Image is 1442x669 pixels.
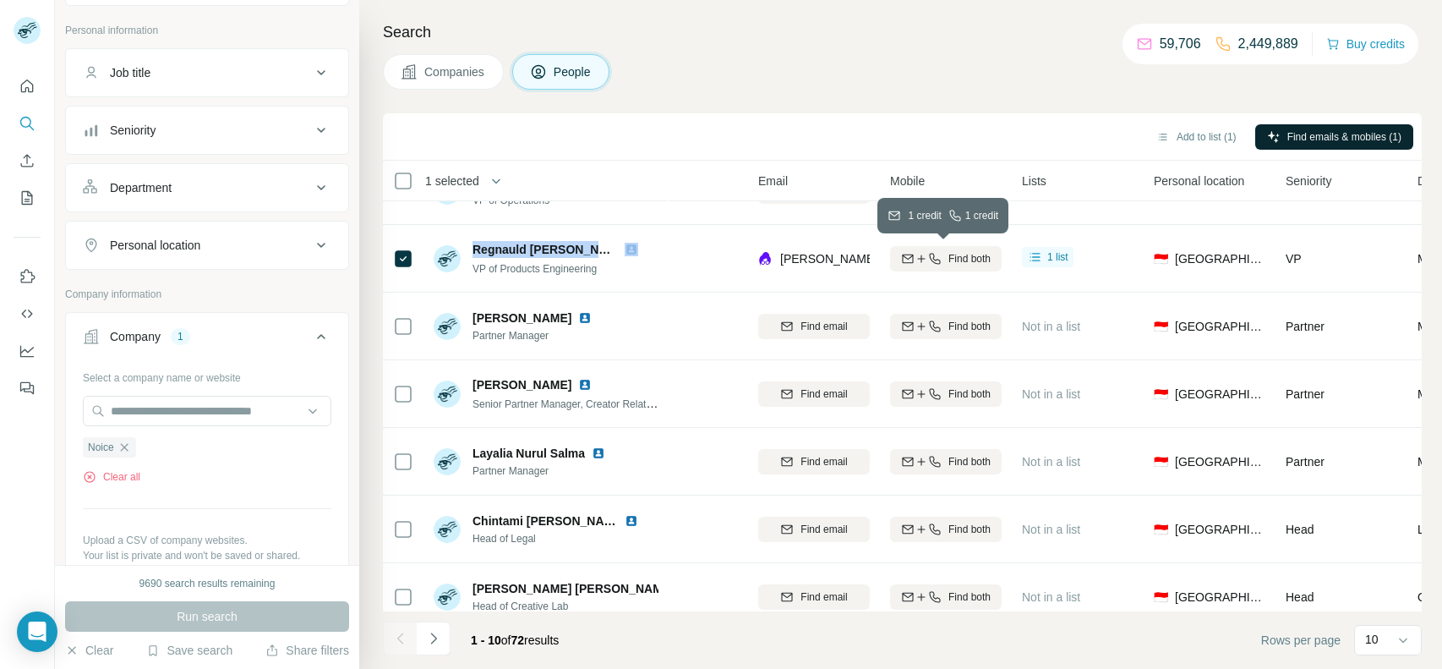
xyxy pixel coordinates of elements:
[472,376,571,393] span: [PERSON_NAME]
[434,313,461,340] img: Avatar
[110,64,150,81] div: Job title
[83,548,331,563] p: Your list is private and won't be saved or shared.
[625,514,638,528] img: LinkedIn logo
[1154,250,1168,267] span: 🇮🇩
[1286,387,1325,401] span: Partner
[1286,590,1314,604] span: Head
[890,517,1002,542] button: Find both
[434,584,461,611] img: Avatar
[14,261,41,292] button: Use Surfe on LinkedIn
[1287,129,1401,145] span: Find emails & mobiles (1)
[17,611,57,652] div: Open Intercom Messenger
[1154,521,1168,538] span: 🇮🇩
[424,63,486,80] span: Companies
[1286,320,1325,333] span: Partner
[65,642,113,659] button: Clear
[890,314,1002,339] button: Find both
[383,20,1422,44] h4: Search
[1286,252,1302,266] span: VP
[1326,32,1405,56] button: Buy credits
[1238,34,1298,54] p: 2,449,889
[14,108,41,139] button: Search
[472,463,625,479] span: Partner Manager
[1154,386,1168,403] span: 🇮🇩
[948,522,991,537] span: Find both
[1175,318,1265,335] span: [GEOGRAPHIC_DATA]
[1047,250,1068,265] span: 1 list
[890,246,1002,271] button: Find both
[110,328,161,345] div: Company
[1022,320,1080,333] span: Not in a list
[14,336,41,366] button: Dashboard
[625,243,638,256] img: LinkedIn logo
[471,633,559,647] span: results
[758,173,788,189] span: Email
[800,319,847,334] span: Find email
[948,319,991,334] span: Find both
[66,316,348,364] button: Company1
[65,23,349,38] p: Personal information
[1255,124,1413,150] button: Find emails & mobiles (1)
[14,145,41,176] button: Enrich CSV
[578,311,592,325] img: LinkedIn logo
[434,516,461,543] img: Avatar
[1022,590,1080,604] span: Not in a list
[1175,250,1265,267] span: [GEOGRAPHIC_DATA]
[472,514,625,528] span: Chintami [PERSON_NAME]
[800,387,847,402] span: Find email
[65,287,349,302] p: Company information
[110,122,156,139] div: Seniority
[758,449,870,474] button: Find email
[1286,523,1314,536] span: Head
[1154,453,1168,470] span: 🇮🇩
[434,381,461,408] img: Avatar
[88,440,114,455] span: Noice
[472,599,658,614] span: Head of Creative Lab
[66,110,348,151] button: Seniority
[472,580,705,597] span: [PERSON_NAME] [PERSON_NAME] Dewi
[1160,34,1201,54] p: 59,706
[758,314,870,339] button: Find email
[1022,455,1080,469] span: Not in a list
[66,167,348,208] button: Department
[948,387,991,402] span: Find both
[1175,386,1265,403] span: [GEOGRAPHIC_DATA]
[1154,589,1168,606] span: 🇮🇩
[1175,453,1265,470] span: [GEOGRAPHIC_DATA]
[472,445,585,462] span: Layalia Nurul Salma
[472,328,612,343] span: Partner Manager
[1175,589,1265,606] span: [GEOGRAPHIC_DATA]
[472,531,658,546] span: Head of Legal
[417,622,451,655] button: Navigate to next page
[511,633,525,647] span: 72
[139,576,276,591] div: 9690 search results remaining
[14,71,41,101] button: Quick start
[434,448,461,475] img: Avatar
[66,52,348,93] button: Job title
[472,243,681,256] span: Regnauld [PERSON_NAME] Buntario
[472,397,721,410] span: Senior Partner Manager, Creator Relation & Acquisition
[554,63,593,80] span: People
[800,522,847,537] span: Find email
[14,299,41,329] button: Use Surfe API
[948,589,991,605] span: Find both
[1144,124,1248,150] button: Add to list (1)
[146,642,232,659] button: Save search
[83,469,140,485] button: Clear all
[890,381,1002,407] button: Find both
[758,584,870,610] button: Find email
[1022,173,1046,189] span: Lists
[14,373,41,403] button: Feedback
[265,642,349,659] button: Share filters
[890,449,1002,474] button: Find both
[434,245,461,272] img: Avatar
[780,252,1078,266] span: [PERSON_NAME][EMAIL_ADDRESS][DOMAIN_NAME]
[1022,387,1080,401] span: Not in a list
[1022,523,1080,536] span: Not in a list
[83,533,331,548] p: Upload a CSV of company websites.
[110,179,172,196] div: Department
[83,364,331,386] div: Select a company name or website
[471,633,501,647] span: 1 - 10
[758,250,772,267] img: provider lusha logo
[110,237,200,254] div: Personal location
